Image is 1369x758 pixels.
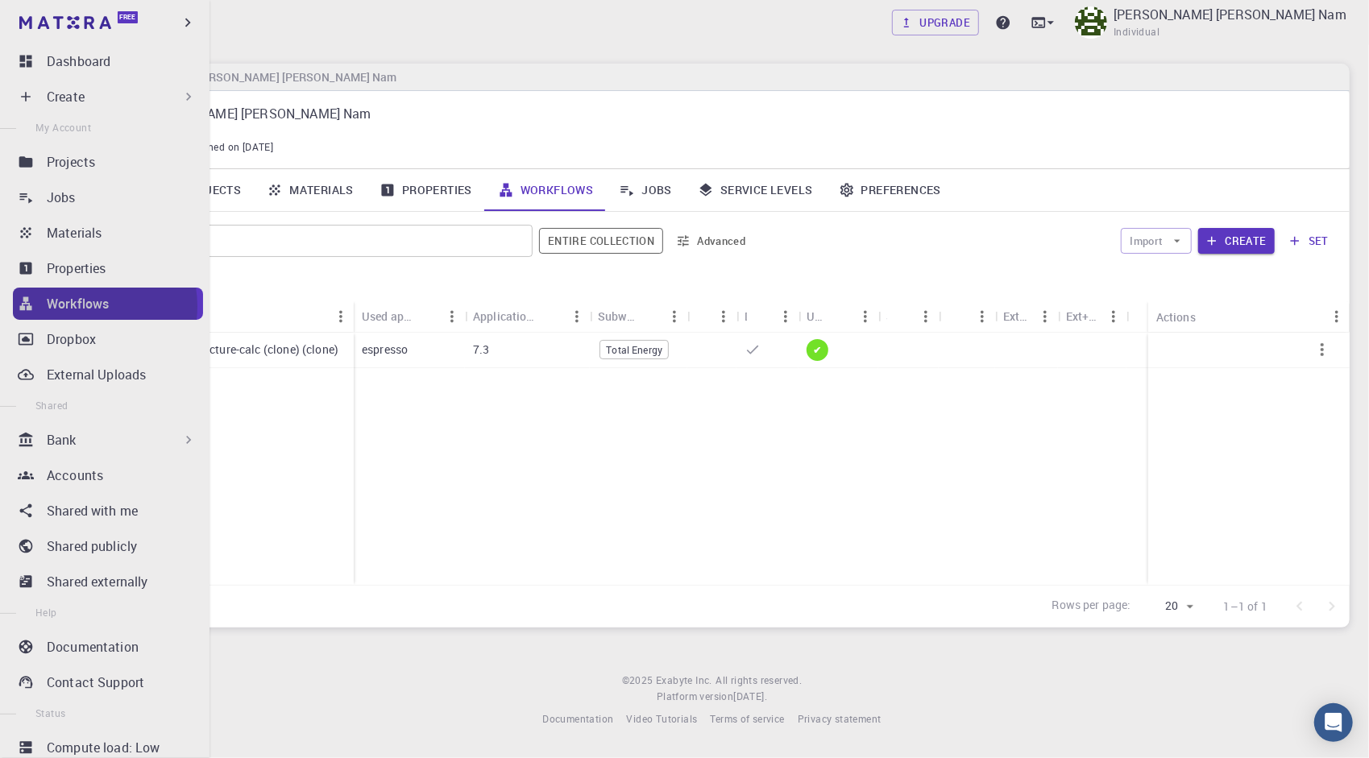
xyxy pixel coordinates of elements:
p: Dropbox [47,329,96,349]
a: Jobs [13,181,203,213]
p: Accounts [47,466,103,485]
p: Shared publicly [47,536,137,556]
div: Used application [354,300,465,332]
div: 20 [1138,594,1198,618]
p: 1–1 of 1 [1224,599,1267,615]
div: Ext+lnk [995,300,1058,332]
span: Shared [35,399,68,412]
span: Documentation [542,712,613,725]
div: Application Version [465,300,590,332]
button: Menu [439,304,465,329]
p: Materials [47,223,102,242]
div: Ext+web [1058,300,1126,332]
button: Menu [662,304,687,329]
button: Menu [773,304,799,329]
a: Projects [13,146,203,178]
p: Contact Support [47,673,144,692]
div: Ext+web [1066,300,1101,332]
a: Contact Support [13,666,203,698]
a: Shared externally [13,565,203,598]
p: Rows per page: [1052,597,1131,615]
span: Individual [1114,24,1160,40]
a: Documentation [542,711,613,727]
span: Support [32,11,90,26]
a: Upgrade [892,10,980,35]
a: Shared publicly [13,530,203,562]
p: Documentation [47,637,139,657]
a: Video Tutorials [626,711,697,727]
div: Subworkflows [590,300,687,332]
div: Application Version [473,300,538,332]
div: Shared [878,300,939,332]
button: set [1281,228,1337,254]
a: [DATE]. [733,689,767,705]
p: Properties [47,259,106,278]
a: Properties [367,169,485,211]
p: bandstructure-calc (clone) (clone) [163,342,338,358]
span: © 2025 [622,673,656,689]
span: Privacy statement [798,712,882,725]
button: Sort [413,304,439,329]
div: Bank [13,424,203,456]
p: Compute load: Low [47,738,160,757]
span: Terms of service [710,712,784,725]
p: External Uploads [47,365,146,384]
button: Sort [538,304,564,329]
button: Advanced [670,228,753,254]
div: Up-to-date [799,300,878,332]
div: Actions [1156,301,1196,333]
div: Up-to-date [807,300,827,332]
img: logo [19,16,111,29]
span: [DATE] . [733,690,767,702]
a: Dashboard [13,45,203,77]
button: Menu [1032,304,1058,329]
a: External Uploads [13,358,203,391]
div: Create [13,81,203,113]
button: Sort [636,304,662,329]
div: Name [155,301,354,333]
span: All rights reserved. [716,673,802,689]
a: Privacy statement [798,711,882,727]
div: Subworkflows [598,300,636,332]
button: Entire collection [539,228,663,254]
button: Import [1121,228,1191,254]
p: 7.3 [473,342,489,358]
button: Menu [853,304,878,329]
a: Workflows [13,288,203,320]
span: Filter throughout whole library including sets (folders) [539,228,663,254]
div: Used application [362,300,413,332]
button: Create [1198,228,1275,254]
p: Shared externally [47,572,148,591]
button: Menu [1101,304,1126,329]
span: My Account [35,121,91,134]
span: Help [35,606,57,619]
p: Jobs [47,188,76,207]
button: Menu [328,304,354,329]
p: [PERSON_NAME] [PERSON_NAME] Nam [1114,5,1346,24]
a: Documentation [13,631,203,663]
a: Accounts [13,459,203,491]
a: Service Levels [685,169,826,211]
a: Dropbox [13,323,203,355]
button: Menu [564,304,590,329]
button: Sort [695,304,721,329]
img: NGUYỄN VĂN Hà Nam [1075,6,1107,39]
a: Jobs [606,169,685,211]
button: Sort [747,304,773,329]
span: Joined on [DATE] [193,139,273,155]
p: espresso [362,342,408,358]
button: Menu [969,304,995,329]
span: Video Tutorials [626,712,697,725]
p: Workflows [47,294,109,313]
a: Properties [13,252,203,284]
button: Sort [887,304,913,329]
a: Materials [13,217,203,249]
a: Materials [254,169,367,211]
h6: [PERSON_NAME] [PERSON_NAME] Nam [185,68,396,86]
p: Bank [47,430,77,449]
span: ✔ [807,343,828,357]
button: Sort [947,304,973,329]
span: Platform version [657,689,733,705]
p: Projects [47,152,95,172]
div: Default [745,300,747,332]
